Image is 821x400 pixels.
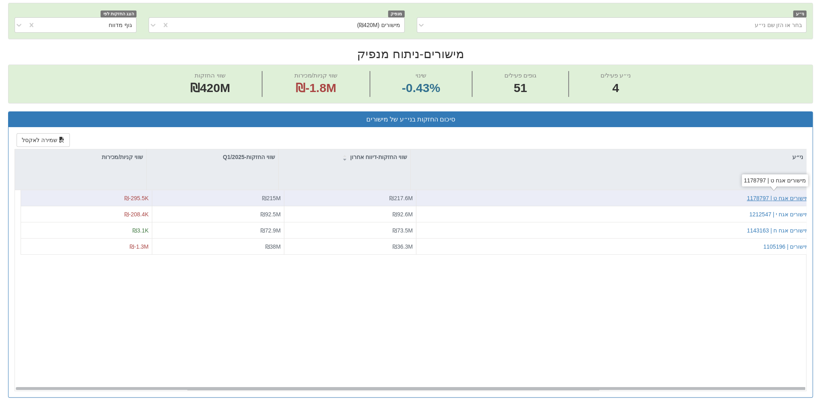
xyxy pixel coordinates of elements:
[109,21,132,29] div: גוף מדווח
[411,149,806,165] div: ני״ע
[402,80,440,97] span: -0.43%
[504,80,536,97] span: 51
[17,133,70,147] button: שמירה לאקסל
[388,10,405,17] span: מנפיק
[793,10,806,17] span: ני״ע
[101,10,136,17] span: הצג החזקות לפי
[8,47,813,61] h2: מישורים - ניתוח מנפיק
[296,81,336,94] span: ₪-1.8M
[260,227,281,234] span: ₪72.9M
[749,210,809,218] button: מישורים אגח י | 1212547
[15,149,146,165] div: שווי קניות/מכירות
[389,195,413,201] span: ₪217.6M
[15,116,806,123] h3: סיכום החזקות בני״ע של מישורים
[504,72,536,79] span: גופים פעילים
[747,194,809,202] button: מישורים אגח ט | 1178797
[747,226,809,235] button: מישורים אגח ח | 1143163
[763,243,809,251] button: מישורים | 1105196
[130,243,149,250] span: ₪-1.3M
[265,243,281,250] span: ₪38M
[754,21,802,29] div: בחר או הזן שם ני״ע
[262,195,281,201] span: ₪215M
[124,211,149,218] span: ₪-208.4K
[601,72,631,79] span: ני״ע פעילים
[195,72,225,79] span: שווי החזקות
[260,211,281,218] span: ₪92.5M
[147,149,278,165] div: שווי החזקות-Q1/2025
[357,21,400,29] div: מישורים (₪420M)
[393,211,413,218] span: ₪92.6M
[294,72,338,79] span: שווי קניות/מכירות
[190,81,230,94] span: ₪420M
[742,174,808,186] div: מישורים אגח ט | 1178797
[124,195,149,201] span: ₪-295.5K
[393,227,413,234] span: ₪73.5M
[601,80,631,97] span: 4
[279,149,410,165] div: שווי החזקות-דיווח אחרון
[416,72,426,79] span: שינוי
[393,243,413,250] span: ₪36.3M
[132,227,149,234] span: ₪3.1K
